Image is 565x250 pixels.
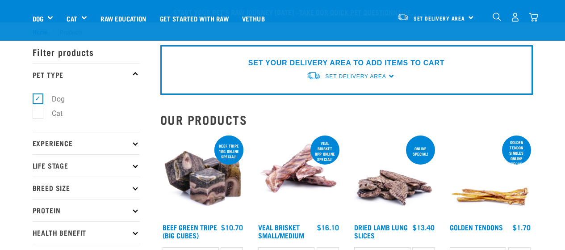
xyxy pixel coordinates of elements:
[352,134,437,219] img: 1303 Lamb Lung Slices 01
[354,225,408,237] a: Dried Lamb Lung Slices
[94,0,153,36] a: Raw Education
[448,134,533,219] img: 1293 Golden Tendons 01
[33,154,140,177] p: Life Stage
[235,0,272,36] a: Vethub
[33,132,140,154] p: Experience
[33,41,140,63] p: Filter products
[33,221,140,244] p: Health Benefit
[38,93,68,105] label: Dog
[33,177,140,199] p: Breed Size
[413,223,435,231] div: $13.40
[502,136,531,170] div: Golden Tendon singles online special!
[513,223,531,231] div: $1.70
[160,113,533,127] h2: Our Products
[33,199,140,221] p: Protein
[511,13,520,22] img: user.png
[163,225,217,237] a: Beef Green Tripe (Big Cubes)
[414,17,465,20] span: Set Delivery Area
[493,13,501,21] img: home-icon-1@2x.png
[67,13,77,24] a: Cat
[258,225,304,237] a: Veal Brisket Small/Medium
[306,71,321,81] img: van-moving.png
[33,13,43,24] a: Dog
[529,13,538,22] img: home-icon@2x.png
[310,136,339,166] div: Veal Brisket 8pp online special!
[325,73,386,80] span: Set Delivery Area
[38,108,66,119] label: Cat
[221,223,243,231] div: $10.70
[214,139,243,163] div: Beef tripe 1kg online special!
[450,225,503,229] a: Golden Tendons
[248,58,444,68] p: SET YOUR DELIVERY AREA TO ADD ITEMS TO CART
[153,0,235,36] a: Get started with Raw
[33,63,140,85] p: Pet Type
[397,13,409,21] img: van-moving.png
[256,134,341,219] img: 1207 Veal Brisket 4pp 01
[406,142,435,161] div: ONLINE SPECIAL!
[317,223,339,231] div: $16.10
[160,134,246,219] img: 1044 Green Tripe Beef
